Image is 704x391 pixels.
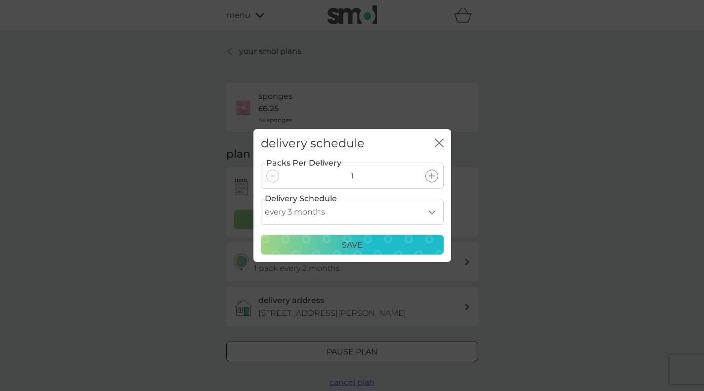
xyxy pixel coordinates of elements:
[351,170,354,182] p: 1
[435,138,444,149] button: close
[342,239,363,252] p: Save
[265,192,337,205] label: Delivery Schedule
[265,157,342,170] label: Packs Per Delivery
[261,136,365,151] h2: delivery schedule
[261,235,444,255] button: Save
